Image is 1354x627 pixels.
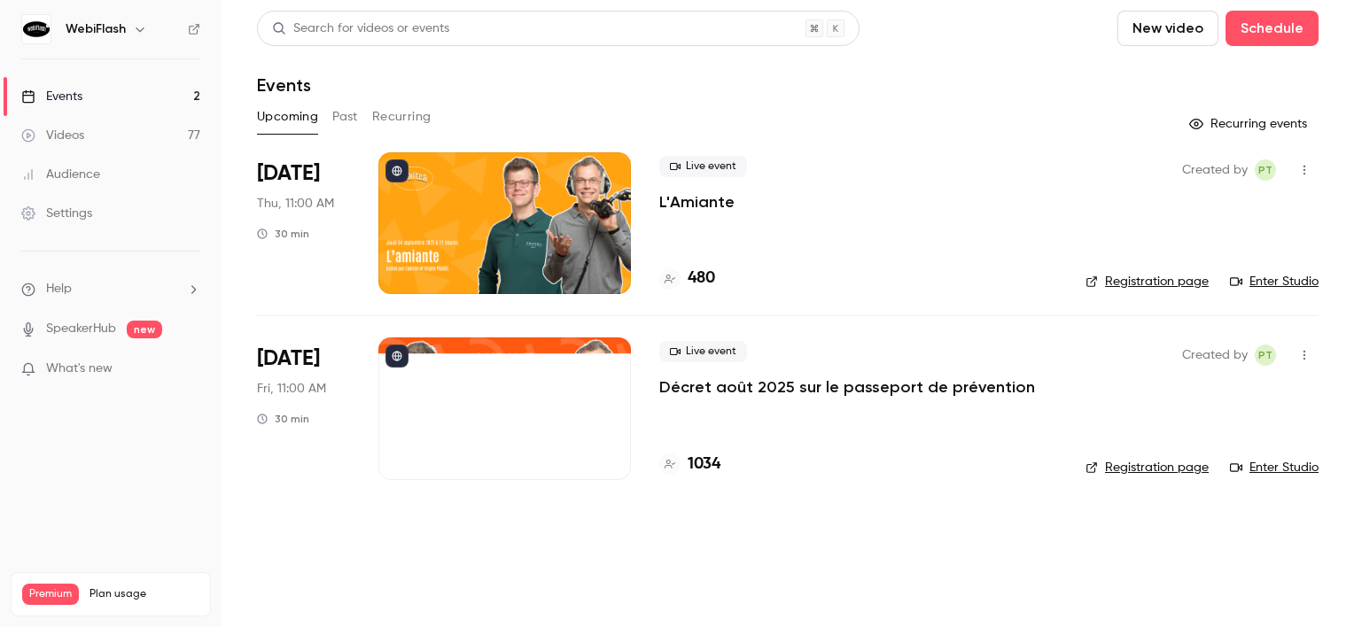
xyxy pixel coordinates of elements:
[257,412,309,426] div: 30 min
[257,103,318,131] button: Upcoming
[659,453,720,476] a: 1034
[66,20,126,38] h6: WebiFlash
[21,127,84,144] div: Videos
[46,280,72,298] span: Help
[21,280,200,298] li: help-dropdown-opener
[659,191,735,213] a: L'Amiante
[688,267,715,290] h4: 480
[257,227,309,241] div: 30 min
[659,156,747,177] span: Live event
[46,320,116,338] a: SpeakerHub
[127,321,162,338] span: new
[1181,110,1319,138] button: Recurring events
[89,587,199,601] span: Plan usage
[272,19,449,38] div: Search for videos or events
[1230,459,1319,476] a: Enter Studio
[688,453,720,476] h4: 1034
[257,159,320,188] span: [DATE]
[257,337,350,479] div: Sep 12 Fri, 11:00 AM (Europe/Paris)
[46,360,113,378] span: What's new
[1258,159,1272,181] span: PT
[257,152,350,294] div: Sep 4 Thu, 11:00 AM (Europe/Paris)
[21,205,92,222] div: Settings
[257,344,320,373] span: [DATE]
[659,267,715,290] a: 480
[1086,273,1209,290] a: Registration page
[332,103,358,131] button: Past
[1117,11,1218,46] button: New video
[1086,459,1209,476] a: Registration page
[1182,344,1248,366] span: Created by
[257,380,326,398] span: Fri, 11:00 AM
[659,376,1035,398] a: Décret août 2025 sur le passeport de prévention
[1230,273,1319,290] a: Enter Studio
[22,584,79,605] span: Premium
[1226,11,1319,46] button: Schedule
[1182,159,1248,181] span: Created by
[21,88,82,105] div: Events
[1255,159,1276,181] span: Pauline TERRIEN
[257,195,334,213] span: Thu, 11:00 AM
[179,361,200,377] iframe: Noticeable Trigger
[21,166,100,183] div: Audience
[257,74,311,96] h1: Events
[22,15,51,43] img: WebiFlash
[659,341,747,362] span: Live event
[1258,344,1272,366] span: PT
[1255,344,1276,366] span: Pauline TERRIEN
[372,103,432,131] button: Recurring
